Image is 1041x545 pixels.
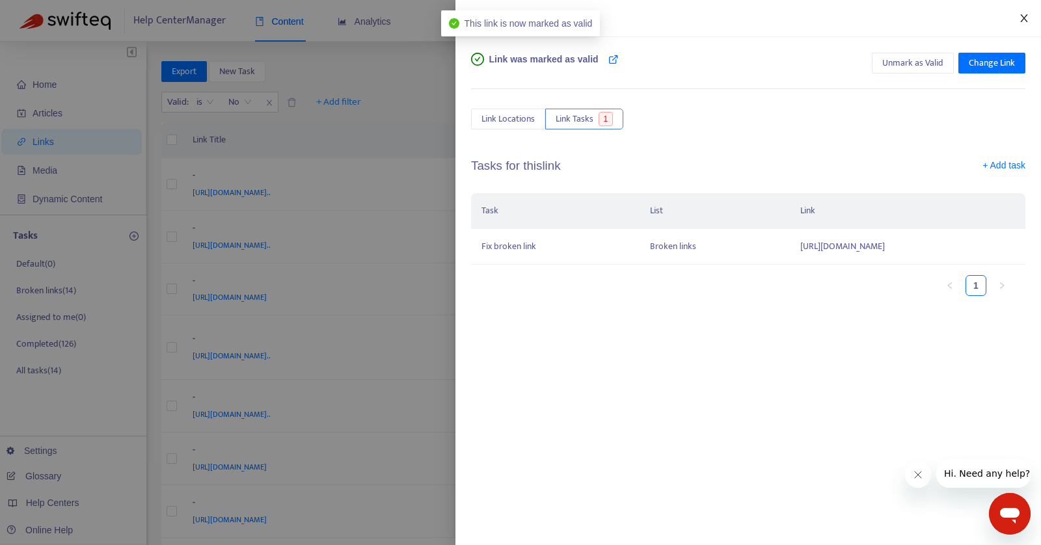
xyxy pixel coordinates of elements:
button: left [940,275,960,296]
span: Change Link [969,56,1015,70]
li: 1 [966,275,986,296]
span: This link is now marked as valid [465,18,593,29]
span: 1 [599,112,614,126]
span: Link Tasks [556,112,593,126]
li: Previous Page [940,275,960,296]
span: left [946,282,954,289]
iframe: Message from company [936,459,1031,488]
span: Link was marked as valid [489,53,599,79]
a: 1 [966,276,986,295]
li: Next Page [992,275,1012,296]
iframe: Close message [905,462,931,488]
span: Link Locations [481,112,535,126]
th: List [640,193,789,229]
span: check-circle [449,18,459,29]
h5: Tasks for this link [471,159,561,174]
span: Unmark as Valid [882,56,943,70]
button: Unmark as Valid [872,53,954,73]
button: Link Tasks1 [545,109,623,129]
button: right [992,275,1012,296]
button: Link Locations [471,109,545,129]
td: Fix broken link [471,229,640,265]
a: + Add task [982,159,1025,178]
span: close [1019,13,1029,23]
th: Link [790,193,1025,229]
button: Change Link [958,53,1025,73]
td: [URL][DOMAIN_NAME] [790,229,1025,265]
button: Close [1015,12,1033,25]
span: check-circle [471,53,484,66]
th: Task [471,193,640,229]
td: Broken links [640,229,789,265]
span: right [998,282,1006,289]
iframe: Button to launch messaging window [989,493,1031,535]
